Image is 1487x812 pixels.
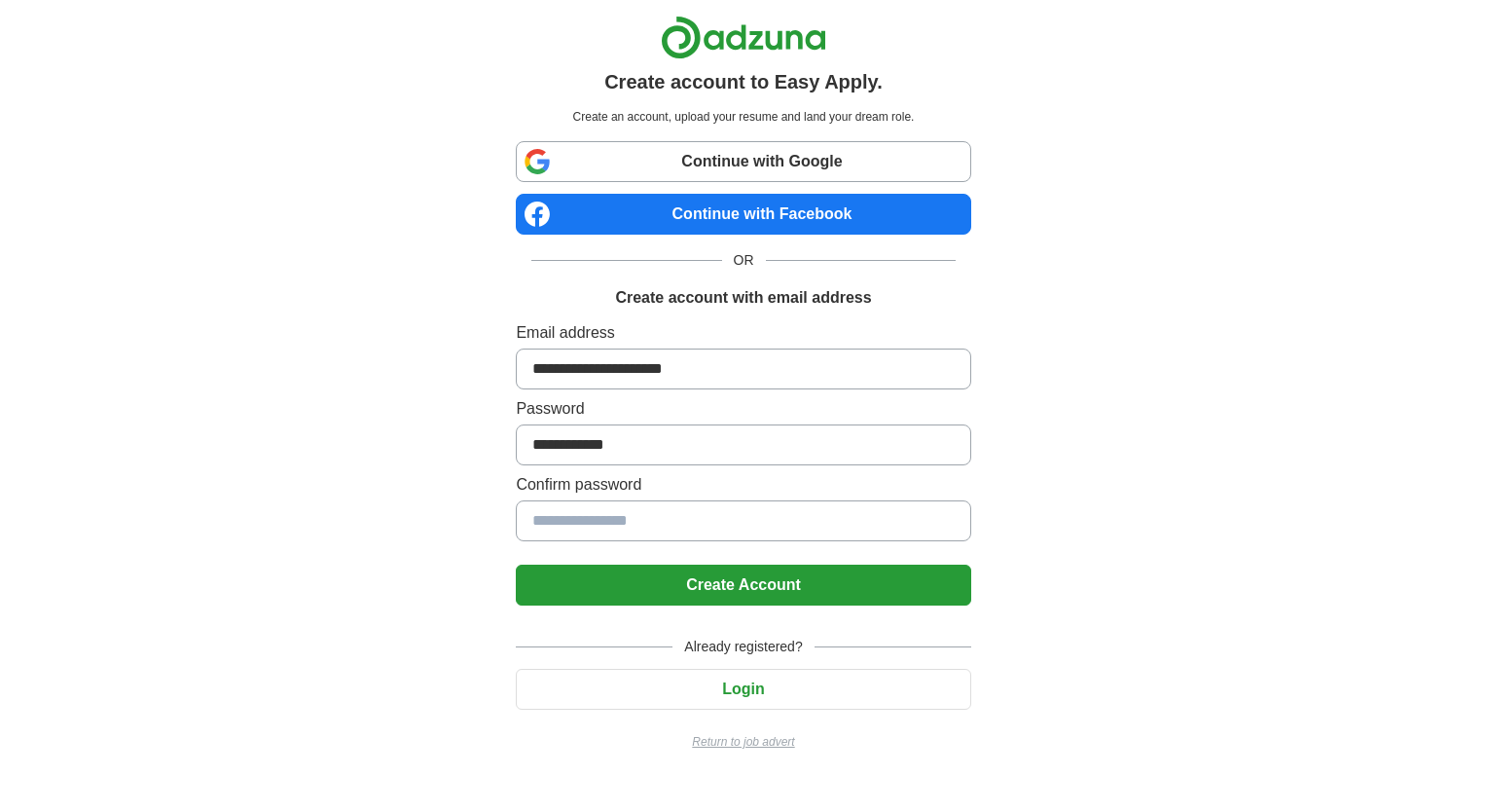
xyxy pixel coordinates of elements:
a: Continue with Facebook [516,194,970,235]
button: Create Account [516,565,970,606]
label: Password [516,397,970,421]
span: OR [722,250,766,271]
label: Email address [516,321,970,345]
h1: Create account with email address [615,286,871,310]
a: Return to job advert [516,733,970,751]
button: Login [516,669,970,710]
a: Continue with Google [516,141,970,182]
img: Adzuna logo [661,16,826,59]
h1: Create account to Easy Apply. [604,67,883,96]
a: Login [516,681,970,697]
p: Create an account, upload your resume and land your dream role. [520,108,966,126]
label: Confirm password [516,473,970,497]
span: Already registered? [672,637,814,657]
